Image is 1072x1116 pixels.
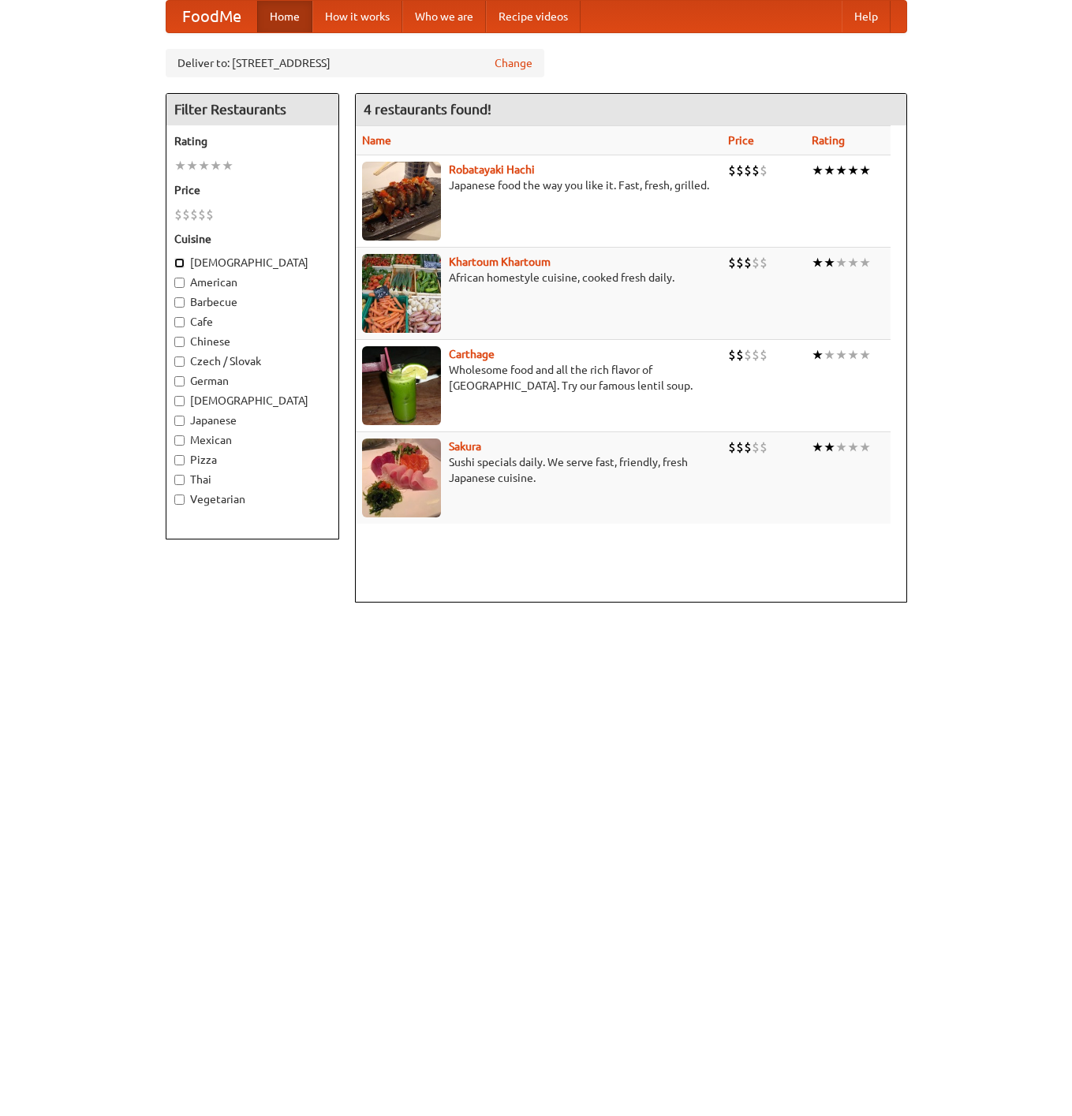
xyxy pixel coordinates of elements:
li: ★ [847,439,859,456]
li: ★ [824,162,835,179]
li: $ [744,254,752,271]
label: Cafe [174,314,331,330]
a: Carthage [449,348,495,360]
input: Mexican [174,435,185,446]
input: [DEMOGRAPHIC_DATA] [174,396,185,406]
input: German [174,376,185,386]
li: ★ [812,162,824,179]
input: Thai [174,475,185,485]
li: $ [736,346,744,364]
li: $ [760,162,768,179]
label: German [174,373,331,389]
label: [DEMOGRAPHIC_DATA] [174,255,331,271]
p: Japanese food the way you like it. Fast, fresh, grilled. [362,177,715,193]
a: Price [728,134,754,147]
li: $ [182,206,190,223]
a: Khartoum Khartoum [449,256,551,268]
label: [DEMOGRAPHIC_DATA] [174,393,331,409]
a: FoodMe [166,1,257,32]
label: Mexican [174,432,331,448]
li: ★ [812,254,824,271]
a: Who we are [402,1,486,32]
li: ★ [198,157,210,174]
li: ★ [824,346,835,364]
li: ★ [835,162,847,179]
li: ★ [847,254,859,271]
img: carthage.jpg [362,346,441,425]
input: Chinese [174,337,185,347]
ng-pluralize: 4 restaurants found! [364,102,491,117]
li: ★ [859,439,871,456]
li: $ [760,346,768,364]
a: Recipe videos [486,1,581,32]
li: $ [752,254,760,271]
li: ★ [859,346,871,364]
li: ★ [835,346,847,364]
input: Japanese [174,416,185,426]
a: Help [842,1,891,32]
li: $ [752,439,760,456]
li: $ [190,206,198,223]
label: Japanese [174,412,331,428]
input: Czech / Slovak [174,356,185,367]
input: Barbecue [174,297,185,308]
input: American [174,278,185,288]
label: American [174,274,331,290]
a: Rating [812,134,845,147]
li: ★ [174,157,186,174]
p: Wholesome food and all the rich flavor of [GEOGRAPHIC_DATA]. Try our famous lentil soup. [362,362,715,394]
a: Sakura [449,440,481,453]
a: Change [495,55,532,71]
img: robatayaki.jpg [362,162,441,241]
li: $ [728,162,736,179]
input: Cafe [174,317,185,327]
li: $ [198,206,206,223]
li: $ [736,162,744,179]
li: ★ [210,157,222,174]
li: ★ [824,254,835,271]
li: $ [736,254,744,271]
li: ★ [847,162,859,179]
li: $ [728,346,736,364]
li: $ [744,346,752,364]
li: $ [744,162,752,179]
li: ★ [812,346,824,364]
input: [DEMOGRAPHIC_DATA] [174,258,185,268]
h5: Price [174,182,331,198]
label: Barbecue [174,294,331,310]
li: $ [760,254,768,271]
p: African homestyle cuisine, cooked fresh daily. [362,270,715,286]
li: ★ [824,439,835,456]
li: $ [752,162,760,179]
li: ★ [222,157,233,174]
a: Robatayaki Hachi [449,163,535,176]
li: $ [760,439,768,456]
label: Vegetarian [174,491,331,507]
h5: Rating [174,133,331,149]
input: Pizza [174,455,185,465]
a: How it works [312,1,402,32]
div: Deliver to: [STREET_ADDRESS] [166,49,544,77]
label: Thai [174,472,331,487]
li: $ [744,439,752,456]
p: Sushi specials daily. We serve fast, friendly, fresh Japanese cuisine. [362,454,715,486]
li: $ [736,439,744,456]
img: sakura.jpg [362,439,441,517]
li: $ [206,206,214,223]
label: Czech / Slovak [174,353,331,369]
li: ★ [812,439,824,456]
input: Vegetarian [174,495,185,505]
a: Name [362,134,391,147]
li: $ [728,254,736,271]
h5: Cuisine [174,231,331,247]
li: ★ [835,254,847,271]
label: Pizza [174,452,331,468]
li: ★ [847,346,859,364]
li: $ [752,346,760,364]
img: khartoum.jpg [362,254,441,333]
li: ★ [186,157,198,174]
